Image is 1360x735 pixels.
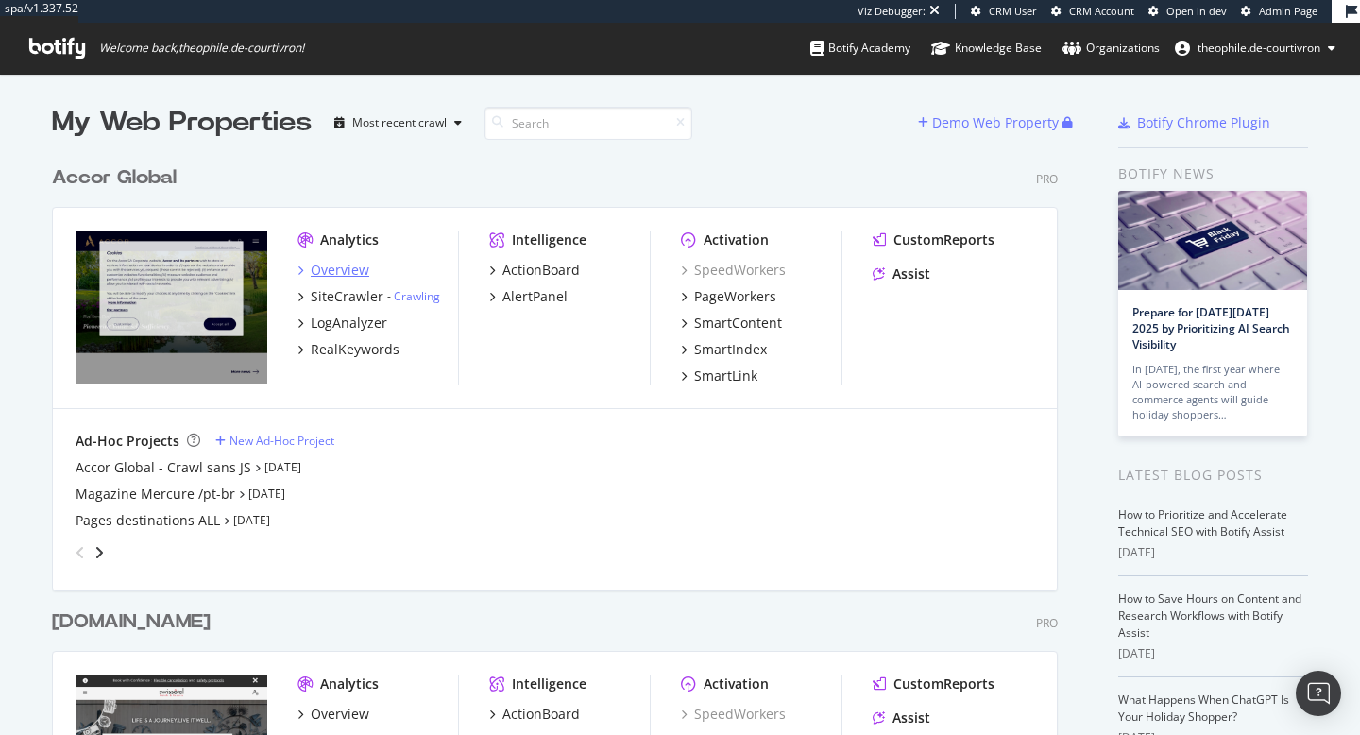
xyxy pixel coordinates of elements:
a: [DATE] [233,512,270,528]
div: [DATE] [1118,645,1308,662]
span: Open in dev [1166,4,1227,18]
div: Viz Debugger: [858,4,926,19]
span: theophile.de-courtivron [1198,40,1320,56]
a: CustomReports [873,675,994,693]
div: Botify Academy [810,39,910,58]
div: AlertPanel [502,287,568,306]
a: SpeedWorkers [681,261,786,280]
a: How to Prioritize and Accelerate Technical SEO with Botify Assist [1118,506,1287,539]
a: Overview [297,705,369,724]
div: ActionBoard [502,705,580,724]
div: Analytics [320,675,379,693]
div: Botify Chrome Plugin [1137,113,1270,132]
a: What Happens When ChatGPT Is Your Holiday Shopper? [1118,692,1289,725]
div: Open Intercom Messenger [1296,671,1341,716]
span: Admin Page [1259,4,1317,18]
a: Botify Chrome Plugin [1118,113,1270,132]
a: CRM Account [1051,4,1134,19]
a: Accor Global [52,164,184,192]
button: theophile.de-courtivron [1160,33,1351,63]
div: New Ad-Hoc Project [229,433,334,449]
input: Search [484,107,692,140]
a: [DATE] [264,459,301,475]
a: Knowledge Base [931,23,1042,74]
a: SmartIndex [681,340,767,359]
a: [DOMAIN_NAME] [52,608,218,636]
div: Activation [704,231,769,249]
a: [DATE] [248,486,285,502]
a: CRM User [971,4,1037,19]
a: RealKeywords [297,340,399,359]
div: SmartIndex [694,340,767,359]
a: Prepare for [DATE][DATE] 2025 by Prioritizing AI Search Visibility [1132,304,1290,352]
a: PageWorkers [681,287,776,306]
div: [DOMAIN_NAME] [52,608,211,636]
a: SpeedWorkers [681,705,786,724]
div: Knowledge Base [931,39,1042,58]
div: Organizations [1062,39,1160,58]
div: Overview [311,705,369,724]
div: ActionBoard [502,261,580,280]
button: Demo Web Property [918,108,1062,138]
div: Accor Global [52,164,177,192]
div: Pro [1036,171,1058,187]
div: Assist [892,709,930,727]
div: SmartLink [694,367,757,385]
a: AlertPanel [489,287,568,306]
div: My Web Properties [52,104,312,142]
div: Demo Web Property [932,113,1059,132]
a: How to Save Hours on Content and Research Workflows with Botify Assist [1118,590,1301,641]
a: Magazine Mercure /pt-br [76,485,235,504]
div: Pro [1036,615,1058,631]
div: Intelligence [512,675,586,693]
div: SmartContent [694,314,782,333]
div: Activation [704,675,769,693]
div: CustomReports [893,675,994,693]
a: Crawling [394,288,440,304]
div: angle-left [68,538,93,568]
a: Organizations [1062,23,1160,74]
span: CRM Account [1069,4,1134,18]
a: Pages destinations ALL [76,511,220,530]
div: - [387,288,440,304]
a: Accor Global - Crawl sans JS [76,458,251,477]
div: Latest Blog Posts [1118,465,1308,486]
a: CustomReports [873,231,994,249]
div: Intelligence [512,231,586,249]
div: RealKeywords [311,340,399,359]
a: Overview [297,261,369,280]
a: Admin Page [1241,4,1317,19]
a: Assist [873,709,930,727]
div: Botify news [1118,163,1308,184]
div: angle-right [93,543,106,562]
button: Most recent crawl [327,108,469,138]
div: Ad-Hoc Projects [76,432,179,451]
a: Assist [873,265,930,283]
a: ActionBoard [489,261,580,280]
a: SmartLink [681,367,757,385]
img: Prepare for Black Friday 2025 by Prioritizing AI Search Visibility [1118,191,1307,290]
a: Botify Academy [810,23,910,74]
a: New Ad-Hoc Project [215,433,334,449]
img: all.accor.com [76,231,267,384]
a: SmartContent [681,314,782,333]
div: LogAnalyzer [311,314,387,333]
a: SiteCrawler- Crawling [297,287,440,306]
div: PageWorkers [694,287,776,306]
span: CRM User [989,4,1037,18]
div: Assist [892,265,930,283]
a: LogAnalyzer [297,314,387,333]
a: Demo Web Property [918,114,1062,130]
a: ActionBoard [489,705,580,724]
div: SiteCrawler [311,287,383,306]
div: Overview [311,261,369,280]
div: Most recent crawl [352,117,447,128]
div: Analytics [320,231,379,249]
div: CustomReports [893,231,994,249]
span: Welcome back, theophile.de-courtivron ! [99,41,304,56]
